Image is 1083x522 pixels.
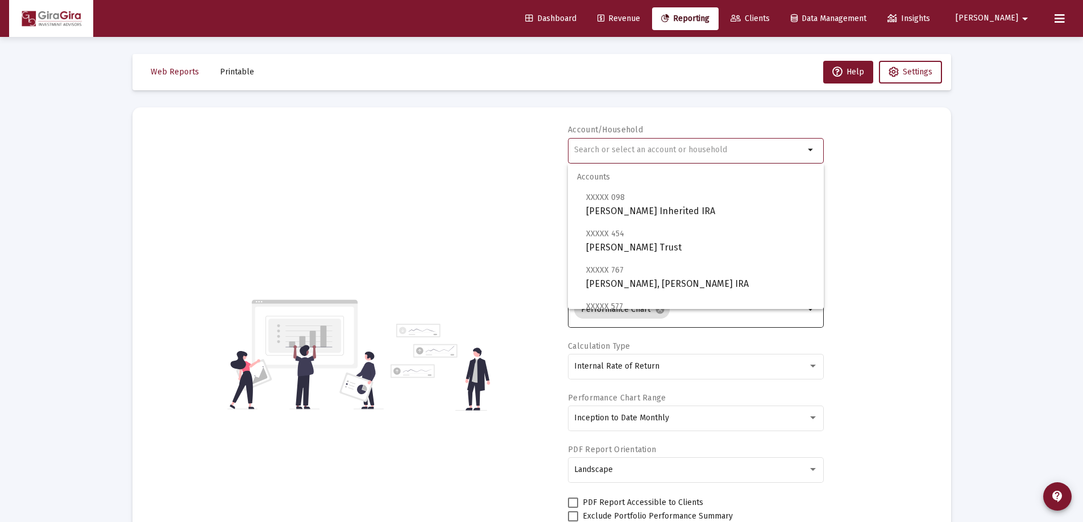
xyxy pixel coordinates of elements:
[597,14,640,23] span: Revenue
[879,61,942,83] button: Settings
[574,361,659,371] span: Internal Rate of Return
[568,445,656,454] label: PDF Report Orientation
[832,67,864,77] span: Help
[574,465,613,474] span: Landscape
[586,265,624,275] span: XXXXX 767
[574,300,670,319] mat-chip: Performance Chart
[804,143,818,157] mat-icon: arrow_drop_down
[588,7,649,30] a: Revenue
[887,14,930,23] span: Insights
[731,14,770,23] span: Clients
[583,496,703,510] span: PDF Report Accessible to Clients
[211,61,263,83] button: Printable
[1051,490,1064,503] mat-icon: contact_support
[142,61,208,83] button: Web Reports
[823,61,873,83] button: Help
[878,7,939,30] a: Insights
[586,229,624,239] span: XXXXX 454
[220,67,254,77] span: Printable
[956,14,1018,23] span: [PERSON_NAME]
[568,341,630,351] label: Calculation Type
[516,7,586,30] a: Dashboard
[942,7,1045,30] button: [PERSON_NAME]
[586,193,625,202] span: XXXXX 098
[804,303,818,316] mat-icon: arrow_drop_down
[568,125,643,135] label: Account/Household
[586,302,623,311] span: XXXXX 577
[655,304,665,315] mat-icon: cancel
[586,263,815,291] span: [PERSON_NAME], [PERSON_NAME] IRA
[574,298,804,321] mat-chip-list: Selection
[227,298,384,411] img: reporting
[586,227,815,254] span: [PERSON_NAME] Trust
[1018,7,1032,30] mat-icon: arrow_drop_down
[574,145,804,154] input: Search or select an account or household
[782,7,875,30] a: Data Management
[568,393,666,403] label: Performance Chart Range
[586,190,815,218] span: [PERSON_NAME] Inherited IRA
[525,14,576,23] span: Dashboard
[391,324,490,411] img: reporting-alt
[18,7,85,30] img: Dashboard
[903,67,932,77] span: Settings
[661,14,709,23] span: Reporting
[586,299,815,327] span: [PERSON_NAME] [PERSON_NAME]
[652,7,719,30] a: Reporting
[721,7,779,30] a: Clients
[568,164,824,191] span: Accounts
[574,413,669,423] span: Inception to Date Monthly
[151,67,199,77] span: Web Reports
[791,14,866,23] span: Data Management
